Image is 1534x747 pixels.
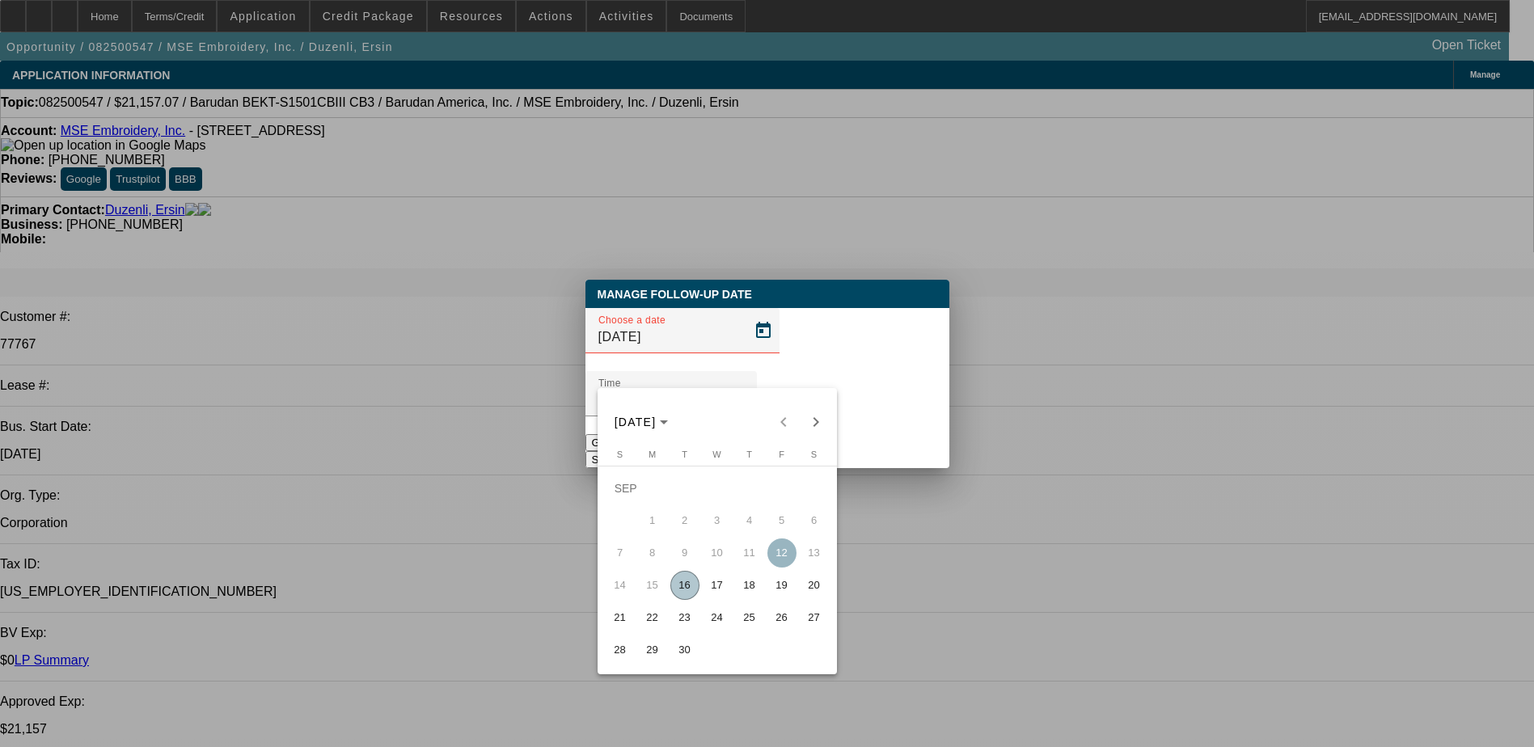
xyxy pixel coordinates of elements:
[800,506,829,535] span: 6
[670,571,699,600] span: 16
[701,601,733,634] button: September 24, 2025
[798,504,830,537] button: September 6, 2025
[735,603,764,632] span: 25
[767,603,797,632] span: 26
[703,603,732,632] span: 24
[767,538,797,568] span: 12
[798,537,830,569] button: September 13, 2025
[712,449,721,459] span: W
[733,537,766,569] button: September 11, 2025
[617,449,623,459] span: S
[701,569,733,601] button: September 17, 2025
[670,538,699,568] span: 9
[606,571,635,600] span: 14
[638,603,667,632] span: 22
[800,406,832,438] button: Next month
[733,504,766,537] button: September 4, 2025
[733,601,766,634] button: September 25, 2025
[779,449,784,459] span: F
[798,569,830,601] button: September 20, 2025
[606,603,635,632] span: 21
[604,472,830,504] td: SEP
[800,538,829,568] span: 13
[604,601,636,634] button: September 21, 2025
[670,603,699,632] span: 23
[606,538,635,568] span: 7
[669,634,701,666] button: September 30, 2025
[670,506,699,535] span: 2
[701,537,733,569] button: September 10, 2025
[703,571,732,600] span: 17
[669,504,701,537] button: September 2, 2025
[682,449,687,459] span: T
[638,571,667,600] span: 15
[636,601,669,634] button: September 22, 2025
[767,571,797,600] span: 19
[800,603,829,632] span: 27
[615,416,657,428] span: [DATE]
[766,504,798,537] button: September 5, 2025
[636,634,669,666] button: September 29, 2025
[735,538,764,568] span: 11
[604,537,636,569] button: September 7, 2025
[766,569,798,601] button: September 19, 2025
[608,407,675,437] button: Choose month and year
[649,449,656,459] span: M
[701,504,733,537] button: September 3, 2025
[638,538,667,568] span: 8
[670,635,699,665] span: 30
[636,504,669,537] button: September 1, 2025
[604,569,636,601] button: September 14, 2025
[811,449,817,459] span: S
[604,634,636,666] button: September 28, 2025
[733,569,766,601] button: September 18, 2025
[800,571,829,600] span: 20
[766,601,798,634] button: September 26, 2025
[735,571,764,600] span: 18
[766,537,798,569] button: September 12, 2025
[636,537,669,569] button: September 8, 2025
[703,506,732,535] span: 3
[746,449,752,459] span: T
[669,569,701,601] button: September 16, 2025
[703,538,732,568] span: 10
[767,506,797,535] span: 5
[735,506,764,535] span: 4
[606,635,635,665] span: 28
[798,601,830,634] button: September 27, 2025
[669,537,701,569] button: September 9, 2025
[669,601,701,634] button: September 23, 2025
[638,635,667,665] span: 29
[636,569,669,601] button: September 15, 2025
[638,506,667,535] span: 1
